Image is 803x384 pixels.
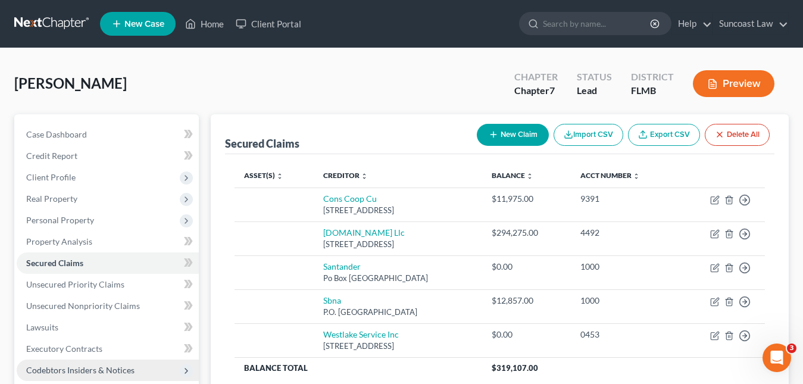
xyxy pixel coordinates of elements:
a: [DOMAIN_NAME] Llc [323,227,405,238]
div: $0.00 [492,261,561,273]
div: 0453 [580,329,668,341]
a: Lawsuits [17,317,199,338]
span: Lawsuits [26,322,58,332]
a: Balance unfold_more [492,171,533,180]
span: Property Analysis [26,236,92,246]
button: Delete All [705,124,770,146]
a: Case Dashboard [17,124,199,145]
i: unfold_more [633,173,640,180]
button: Preview [693,70,774,97]
a: Secured Claims [17,252,199,274]
div: 9391 [580,193,668,205]
span: Executory Contracts [26,344,102,354]
span: Codebtors Insiders & Notices [26,365,135,375]
div: [STREET_ADDRESS] [323,205,472,216]
span: [PERSON_NAME] [14,74,127,92]
div: FLMB [631,84,674,98]
span: New Case [124,20,164,29]
div: $294,275.00 [492,227,561,239]
div: Po Box [GEOGRAPHIC_DATA] [323,273,472,284]
a: Client Portal [230,13,307,35]
div: District [631,70,674,84]
input: Search by name... [543,13,652,35]
a: Santander [323,261,361,271]
a: Cons Coop Cu [323,193,377,204]
i: unfold_more [276,173,283,180]
div: [STREET_ADDRESS] [323,341,472,352]
div: 4492 [580,227,668,239]
div: $12,857.00 [492,295,561,307]
span: Credit Report [26,151,77,161]
div: $0.00 [492,329,561,341]
span: Case Dashboard [26,129,87,139]
a: Asset(s) unfold_more [244,171,283,180]
a: Property Analysis [17,231,199,252]
span: Personal Property [26,215,94,225]
a: Unsecured Nonpriority Claims [17,295,199,317]
span: Secured Claims [26,258,83,268]
iframe: Intercom live chat [763,344,791,372]
i: unfold_more [526,173,533,180]
a: Sbna [323,295,341,305]
a: Unsecured Priority Claims [17,274,199,295]
div: Secured Claims [225,136,299,151]
a: Creditor unfold_more [323,171,368,180]
div: [STREET_ADDRESS] [323,239,472,250]
div: Status [577,70,612,84]
span: 7 [549,85,555,96]
a: Acct Number unfold_more [580,171,640,180]
a: Credit Report [17,145,199,167]
th: Balance Total [235,357,482,379]
span: Unsecured Nonpriority Claims [26,301,140,311]
a: Suncoast Law [713,13,788,35]
a: Westlake Service Inc [323,329,399,339]
a: Executory Contracts [17,338,199,360]
div: P.O. [GEOGRAPHIC_DATA] [323,307,472,318]
button: Import CSV [554,124,623,146]
i: unfold_more [361,173,368,180]
span: $319,107.00 [492,363,538,373]
div: Lead [577,84,612,98]
span: 3 [787,344,796,353]
a: Help [672,13,712,35]
span: Unsecured Priority Claims [26,279,124,289]
div: Chapter [514,84,558,98]
span: Real Property [26,193,77,204]
button: New Claim [477,124,549,146]
a: Export CSV [628,124,700,146]
div: Chapter [514,70,558,84]
div: 1000 [580,295,668,307]
span: Client Profile [26,172,76,182]
div: 1000 [580,261,668,273]
div: $11,975.00 [492,193,561,205]
a: Home [179,13,230,35]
